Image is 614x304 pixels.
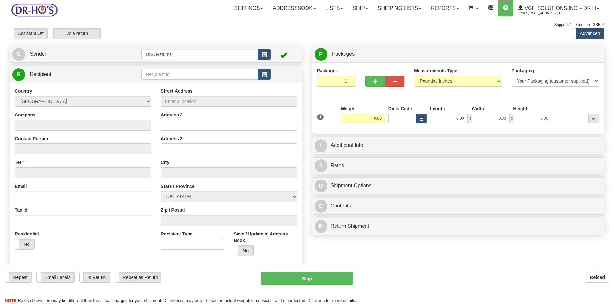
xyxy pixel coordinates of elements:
[590,275,605,280] b: Reload
[12,68,127,81] a: R Recipient
[141,49,258,60] input: Sender Id
[315,220,327,233] span: R
[161,135,183,142] label: Address 3
[318,298,326,303] a: here
[15,239,34,249] label: No
[513,106,527,112] label: Height
[12,48,141,61] a: S Sender
[572,28,604,39] label: Advanced
[37,272,74,282] label: Email Labels
[332,51,355,57] span: Packages
[15,231,39,237] label: Residential
[161,112,183,118] label: Address 2
[30,51,46,57] span: Sender
[467,114,472,123] span: x
[15,207,27,213] label: Tax Id
[315,159,602,172] a: $Rates
[80,272,110,282] label: Is Return
[472,106,484,112] label: Width
[510,114,514,123] span: x
[261,272,353,285] button: Ship
[426,0,464,16] a: Reports
[315,199,602,213] a: CContents
[315,200,327,213] span: C
[161,88,193,94] label: Street Address
[15,135,48,142] label: Contact Person
[518,10,566,16] span: 1890 / [EMAIL_ADDRESS][DOMAIN_NAME]
[315,180,327,192] span: O
[161,159,169,166] label: City
[315,179,602,192] a: OShipment Options
[161,183,195,189] label: State / Province
[430,106,445,112] label: Length
[49,28,100,39] label: Do a return
[10,2,59,18] img: logo1890.jpg
[15,112,35,118] label: Company
[414,68,457,74] label: Measurements Type
[348,0,373,16] a: Ship
[115,272,161,282] label: Repeat as Return
[10,22,604,28] div: Support: 1 - 855 - 55 - 2SHIP
[586,272,609,283] button: Reload
[234,231,297,244] label: Save / Update in Address Book
[317,68,338,74] label: Packages
[513,0,604,16] a: VGH Solutions Inc. - Dr H 1890 / [EMAIL_ADDRESS][DOMAIN_NAME]
[161,231,193,237] label: Recipient Type
[315,48,327,61] span: P
[588,114,599,123] div: ...
[234,245,253,256] label: No
[315,139,602,152] a: IAdditional Info
[141,69,258,80] input: Recipient Id
[30,71,51,77] span: Recipient
[268,0,321,16] a: Addressbook
[341,106,356,112] label: Weight
[15,159,25,166] label: Tel #
[12,48,25,61] span: S
[161,207,185,213] label: Zip / Postal
[512,68,534,74] label: Packaging
[229,0,268,16] a: Settings
[388,106,412,112] label: Dims Code
[315,159,327,172] span: $
[15,183,27,189] label: Email
[317,114,324,120] span: 1
[321,0,348,16] a: Lists
[10,28,47,39] label: Assistant Off
[315,48,602,61] a: P Packages
[599,119,613,185] iframe: chat widget
[315,139,327,152] span: I
[373,0,426,16] a: Shipping lists
[5,298,18,303] span: NOTE:
[15,88,32,94] label: Country
[315,220,602,233] a: RReturn Shipment
[12,68,25,81] span: R
[5,272,32,282] label: Repeat
[523,5,596,11] span: VGH Solutions Inc. - Dr H
[161,96,297,107] input: Enter a location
